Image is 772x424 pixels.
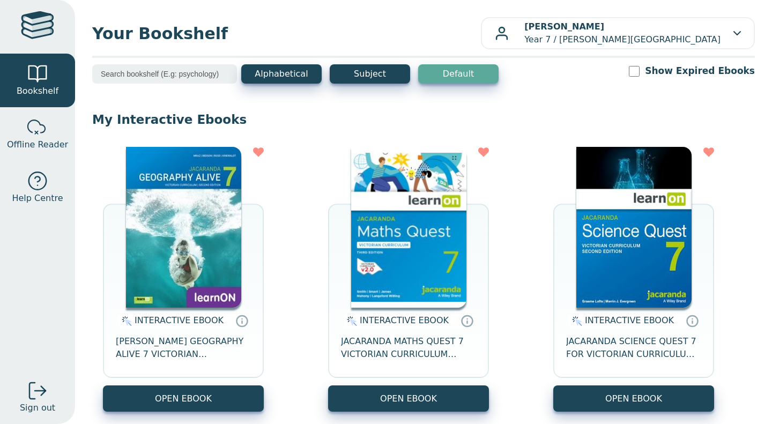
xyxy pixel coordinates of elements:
[17,85,58,98] span: Bookshelf
[481,17,755,49] button: [PERSON_NAME]Year 7 / [PERSON_NAME][GEOGRAPHIC_DATA]
[524,21,604,32] b: [PERSON_NAME]
[92,64,237,84] input: Search bookshelf (E.g: psychology)
[585,315,674,325] span: INTERACTIVE EBOOK
[328,385,489,412] button: OPEN EBOOK
[7,138,68,151] span: Offline Reader
[576,147,692,308] img: 329c5ec2-5188-ea11-a992-0272d098c78b.jpg
[92,21,481,46] span: Your Bookshelf
[344,315,357,328] img: interactive.svg
[241,64,322,84] button: Alphabetical
[235,314,248,327] a: Interactive eBooks are accessed online via the publisher’s portal. They contain interactive resou...
[645,64,755,78] label: Show Expired Ebooks
[524,20,721,46] p: Year 7 / [PERSON_NAME][GEOGRAPHIC_DATA]
[566,335,701,361] span: JACARANDA SCIENCE QUEST 7 FOR VICTORIAN CURRICULUM LEARNON 2E EBOOK
[118,315,132,328] img: interactive.svg
[116,335,251,361] span: [PERSON_NAME] GEOGRAPHY ALIVE 7 VICTORIAN CURRICULUM LEARNON EBOOK 2E
[569,315,582,328] img: interactive.svg
[341,335,476,361] span: JACARANDA MATHS QUEST 7 VICTORIAN CURRICULUM LEARNON EBOOK 3E
[330,64,410,84] button: Subject
[418,64,499,84] button: Default
[103,385,264,412] button: OPEN EBOOK
[92,111,755,128] p: My Interactive Ebooks
[360,315,449,325] span: INTERACTIVE EBOOK
[461,314,473,327] a: Interactive eBooks are accessed online via the publisher’s portal. They contain interactive resou...
[126,147,241,308] img: cc9fd0c4-7e91-e911-a97e-0272d098c78b.jpg
[686,314,699,327] a: Interactive eBooks are accessed online via the publisher’s portal. They contain interactive resou...
[135,315,224,325] span: INTERACTIVE EBOOK
[553,385,714,412] button: OPEN EBOOK
[351,147,466,308] img: b87b3e28-4171-4aeb-a345-7fa4fe4e6e25.jpg
[12,192,63,205] span: Help Centre
[20,401,55,414] span: Sign out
